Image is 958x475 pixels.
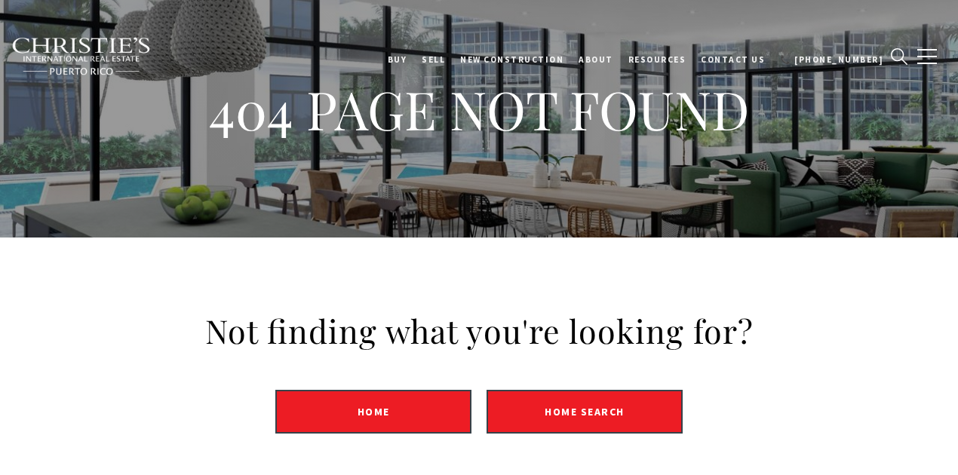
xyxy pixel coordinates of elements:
[487,390,683,434] a: Home Search
[453,37,571,75] a: New Construction
[772,37,891,75] a: 📞 [PHONE_NUMBER]
[275,390,471,434] a: Home
[460,51,563,61] span: New Construction
[209,76,750,142] h1: 404 PAGE NOT FOUND
[780,51,883,61] span: 📞 [PHONE_NUMBER]
[11,37,152,76] img: Christie's International Real Estate black text logo
[571,37,621,75] a: About
[621,37,694,75] a: Resources
[414,37,453,75] a: SELL
[380,37,415,75] a: BUY
[701,51,765,61] span: Contact Us
[38,310,920,352] h2: Not finding what you're looking for?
